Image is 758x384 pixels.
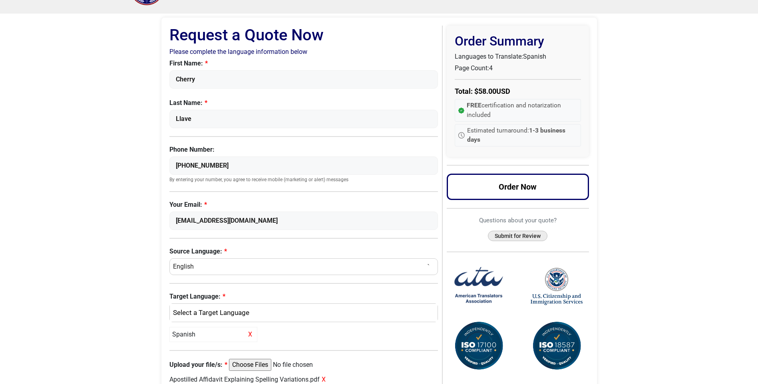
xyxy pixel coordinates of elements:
[455,86,581,97] p: Total: $ USD
[169,110,438,128] input: Enter Your Last Name
[169,247,438,256] label: Source Language:
[489,64,493,72] span: 4
[455,34,581,49] h2: Order Summary
[447,174,589,200] button: Order Now
[467,126,577,145] span: Estimated turnaround:
[169,145,438,154] label: Phone Number:
[531,320,583,372] img: ISO 18587 Compliant Certification
[169,327,257,342] div: Spanish
[169,98,438,108] label: Last Name:
[322,376,326,383] span: X
[169,292,438,301] label: Target Language:
[488,231,547,241] button: Submit for Review
[169,177,438,183] small: By entering your number, you agree to receive mobile (marketing or alert) messages
[174,308,430,318] div: Spanish
[169,70,438,89] input: Enter Your First Name
[455,52,581,61] p: Languages to Translate:
[453,260,505,312] img: American Translators Association Logo
[246,330,255,339] span: X
[447,26,589,157] div: Order Summary
[467,102,481,109] strong: FREE
[169,26,438,45] h1: Request a Quote Now
[531,267,583,306] img: United States Citizenship and Immigration Services Logo
[169,303,438,323] button: Spanish
[169,48,438,55] h2: Please complete the language information below
[467,101,577,120] span: certification and notarization included
[169,360,227,370] label: Upload your file/s:
[169,156,438,175] input: Enter Your Phone Number
[169,200,438,210] label: Your Email:
[478,87,496,95] span: 58.00
[453,320,505,372] img: ISO 17100 Compliant Certification
[455,63,581,73] p: Page Count:
[447,217,589,224] h6: Questions about your quote?
[169,59,438,68] label: First Name:
[169,212,438,230] input: Enter Your Email
[523,53,546,60] span: Spanish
